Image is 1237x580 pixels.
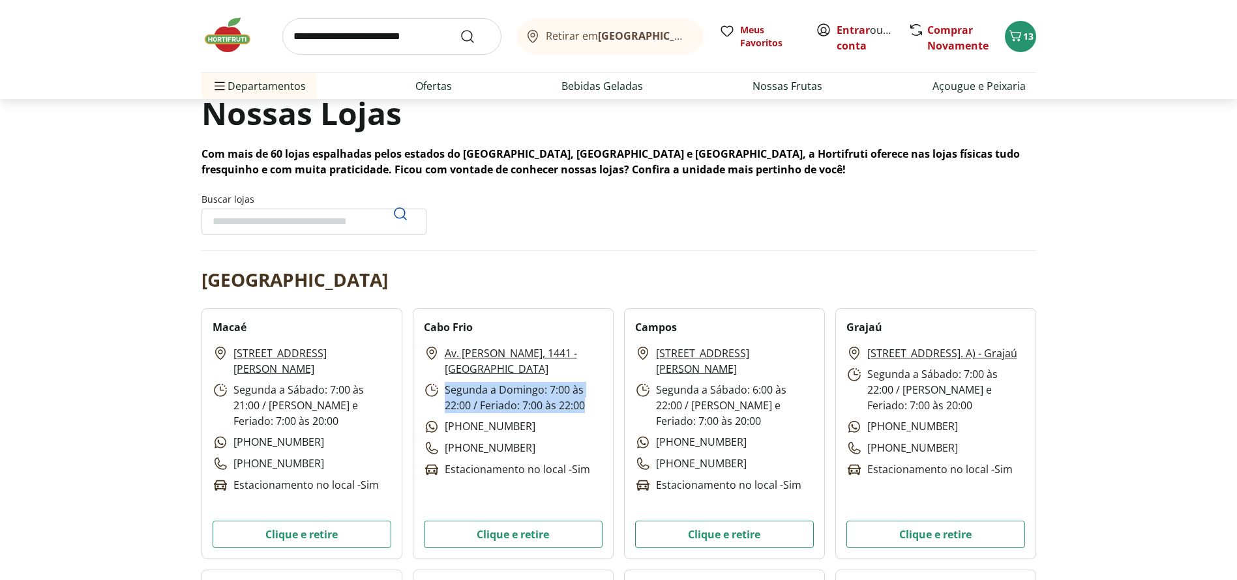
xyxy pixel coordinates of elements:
[635,456,747,472] p: [PHONE_NUMBER]
[424,382,603,413] p: Segunda a Domingo: 7:00 às 22:00 / Feriado: 7:00 às 22:00
[213,319,246,335] h2: Macaé
[213,521,391,548] button: Clique e retire
[517,18,704,55] button: Retirar em[GEOGRAPHIC_DATA]/[GEOGRAPHIC_DATA]
[740,23,800,50] span: Meus Favoritos
[598,29,818,43] b: [GEOGRAPHIC_DATA]/[GEOGRAPHIC_DATA]
[460,29,491,44] button: Submit Search
[837,23,908,53] a: Criar conta
[837,22,895,53] span: ou
[424,418,535,435] p: [PHONE_NUMBER]
[201,91,402,136] h1: Nossas Lojas
[424,521,603,548] button: Clique e retire
[867,345,1017,361] a: [STREET_ADDRESS]. A) - Grajaú
[837,23,870,37] a: Entrar
[635,434,747,450] p: [PHONE_NUMBER]
[233,345,391,377] a: [STREET_ADDRESS][PERSON_NAME]
[212,70,228,102] button: Menu
[635,382,814,429] p: Segunda a Sábado: 6:00 às 22:00 / [PERSON_NAME] e Feriado: 7:00 às 20:00
[846,461,1013,478] p: Estacionamento no local - Sim
[846,521,1025,548] button: Clique e retire
[213,456,324,472] p: [PHONE_NUMBER]
[213,477,379,493] p: Estacionamento no local - Sim
[213,382,391,429] p: Segunda a Sábado: 7:00 às 21:00 / [PERSON_NAME] e Feriado: 7:00 às 20:00
[424,319,473,335] h2: Cabo Frio
[846,418,958,435] p: [PHONE_NUMBER]
[213,434,324,450] p: [PHONE_NUMBER]
[846,366,1025,413] p: Segunda a Sábado: 7:00 às 22:00 / [PERSON_NAME] e Feriado: 7:00 às 20:00
[635,521,814,548] button: Clique e retire
[846,319,882,335] h2: Grajaú
[212,70,306,102] span: Departamentos
[445,345,603,377] a: Av. [PERSON_NAME], 1441 - [GEOGRAPHIC_DATA]
[282,18,501,55] input: search
[424,440,535,456] p: [PHONE_NUMBER]
[1023,30,1034,42] span: 13
[385,198,416,229] button: Pesquisar
[635,319,677,335] h2: Campos
[201,209,426,235] input: Buscar lojasPesquisar
[927,23,989,53] a: Comprar Novamente
[1005,21,1036,52] button: Carrinho
[656,345,814,377] a: [STREET_ADDRESS][PERSON_NAME]
[424,461,590,478] p: Estacionamento no local - Sim
[415,78,452,94] a: Ofertas
[201,16,267,55] img: Hortifruti
[201,267,388,293] h2: [GEOGRAPHIC_DATA]
[635,477,801,493] p: Estacionamento no local - Sim
[719,23,800,50] a: Meus Favoritos
[932,78,1026,94] a: Açougue e Peixaria
[546,30,690,42] span: Retirar em
[201,193,426,235] label: Buscar lojas
[753,78,822,94] a: Nossas Frutas
[846,440,958,456] p: [PHONE_NUMBER]
[201,146,1036,177] p: Com mais de 60 lojas espalhadas pelos estados do [GEOGRAPHIC_DATA], [GEOGRAPHIC_DATA] e [GEOGRAPH...
[561,78,643,94] a: Bebidas Geladas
